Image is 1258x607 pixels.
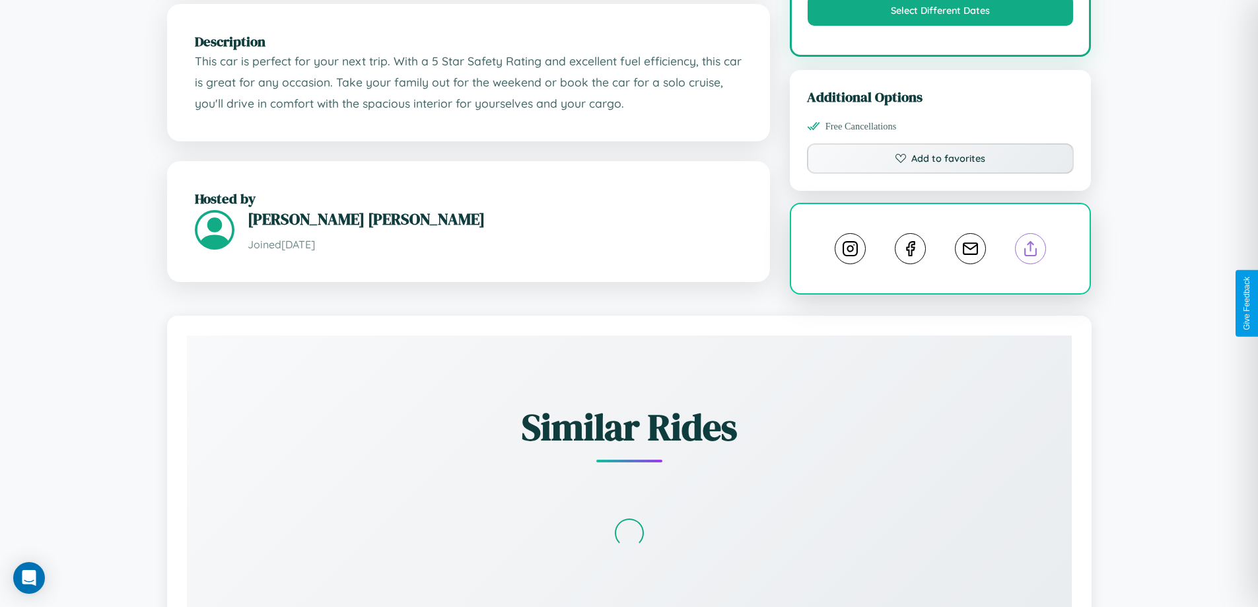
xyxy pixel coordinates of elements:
[248,235,742,254] p: Joined [DATE]
[195,51,742,114] p: This car is perfect for your next trip. With a 5 Star Safety Rating and excellent fuel efficiency...
[1242,277,1251,330] div: Give Feedback
[248,208,742,230] h3: [PERSON_NAME] [PERSON_NAME]
[195,189,742,208] h2: Hosted by
[13,562,45,594] div: Open Intercom Messenger
[195,32,742,51] h2: Description
[807,143,1074,174] button: Add to favorites
[233,402,1026,452] h2: Similar Rides
[807,87,1074,106] h3: Additional Options
[825,121,897,132] span: Free Cancellations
